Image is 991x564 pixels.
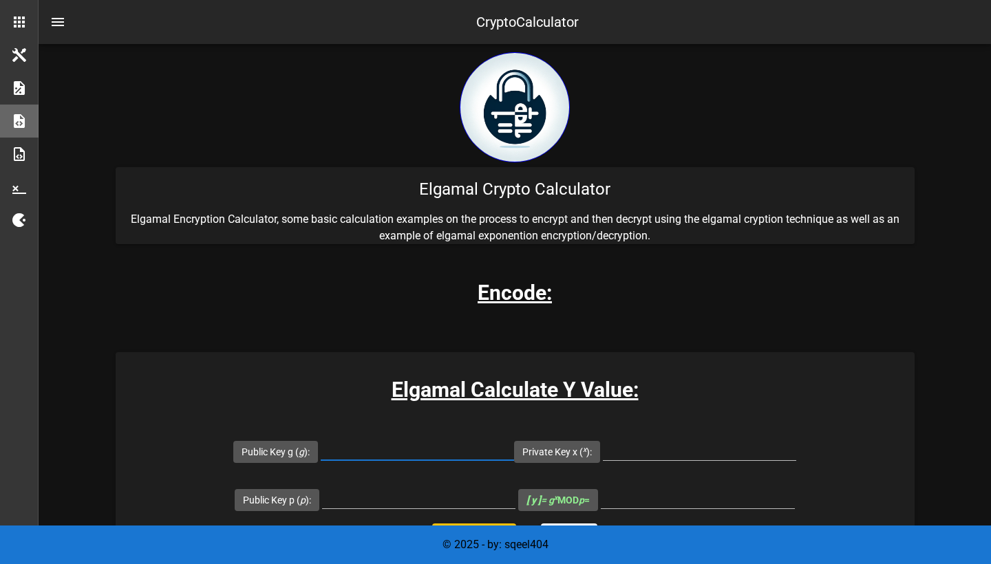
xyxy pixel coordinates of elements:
button: Clear [541,523,598,548]
i: p [300,495,306,506]
h3: Elgamal Calculate Y Value: [116,374,915,405]
h3: Encode: [478,277,552,308]
span: © 2025 - by: sqeel404 [443,538,548,551]
div: Elgamal Crypto Calculator [116,167,915,211]
label: Public Key p ( ): [243,493,311,507]
p: Elgamal Encryption Calculator, some basic calculation examples on the process to encrypt and then... [116,211,915,244]
i: g [299,446,304,457]
sup: x [583,445,586,454]
button: Calculate [432,523,516,548]
sup: x [554,493,557,502]
button: nav-menu-toggle [41,6,74,39]
i: = g [526,495,557,506]
label: Private Key x ( ): [522,445,592,459]
div: CryptoCalculator [476,12,579,32]
label: Public Key g ( ): [242,445,310,459]
span: MOD = [526,495,590,506]
a: home [460,152,570,165]
img: encryption logo [460,52,570,162]
i: p [579,495,584,506]
b: [ y ] [526,495,541,506]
